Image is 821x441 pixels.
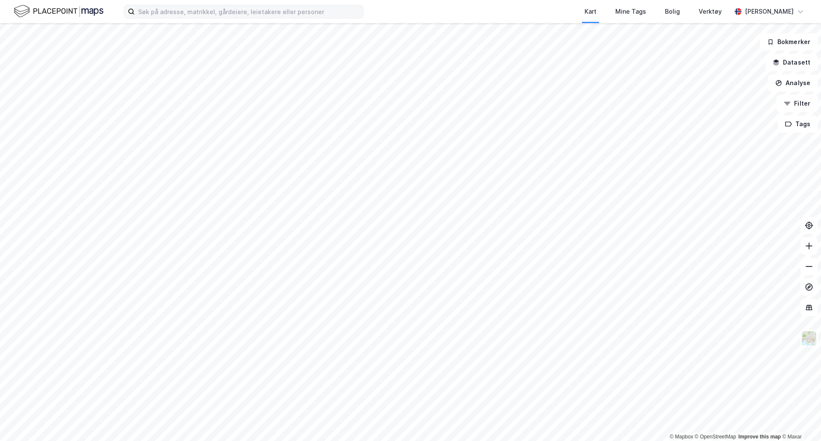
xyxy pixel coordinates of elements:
div: Verktøy [699,6,722,17]
button: Datasett [765,54,818,71]
input: Søk på adresse, matrikkel, gårdeiere, leietakere eller personer [135,5,363,18]
button: Tags [778,115,818,133]
div: Bolig [665,6,680,17]
button: Filter [777,95,818,112]
div: Kart [585,6,597,17]
a: OpenStreetMap [695,434,736,440]
div: Mine Tags [615,6,646,17]
button: Analyse [768,74,818,92]
a: Improve this map [738,434,781,440]
img: Z [801,330,817,346]
iframe: Chat Widget [778,400,821,441]
button: Bokmerker [760,33,818,50]
div: Kontrollprogram for chat [778,400,821,441]
img: logo.f888ab2527a4732fd821a326f86c7f29.svg [14,4,103,19]
a: Mapbox [670,434,693,440]
div: [PERSON_NAME] [745,6,794,17]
